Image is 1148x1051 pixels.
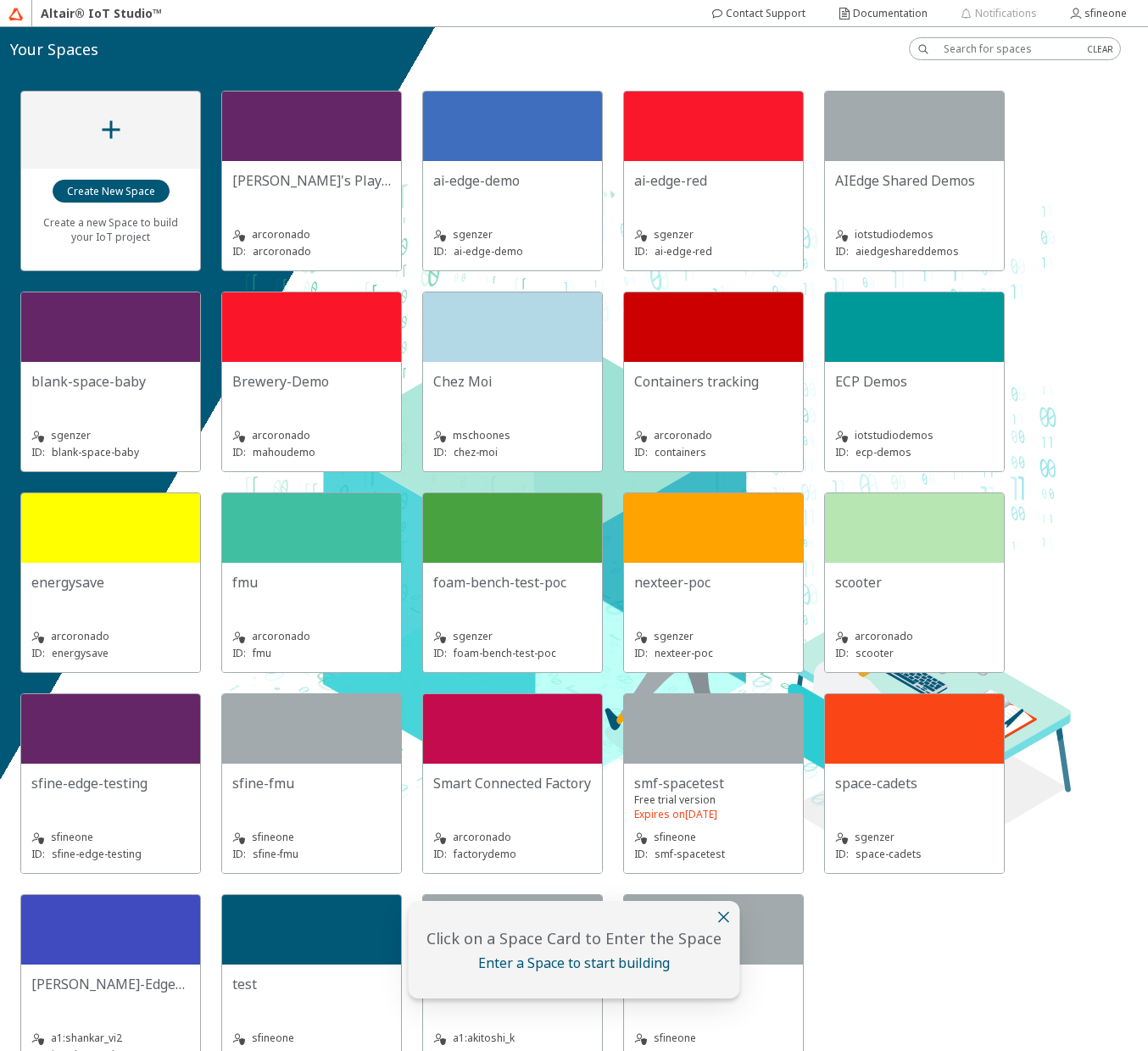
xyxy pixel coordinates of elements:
[232,226,391,243] unity-typography: arcoronado
[835,628,994,645] unity-typography: arcoronado
[835,226,994,243] unity-typography: iotstudiodemos
[433,427,592,444] unity-typography: mschoones
[634,807,793,821] unity-typography: Expires on [DATE]
[855,244,959,259] p: aiedgeshareddemos
[433,226,592,243] unity-typography: sgenzer
[433,646,447,660] p: ID:
[31,628,190,645] unity-typography: arcoronado
[232,628,391,645] unity-typography: arcoronado
[855,847,922,861] p: space-cadets
[31,372,190,391] unity-typography: blank-space-baby
[433,1030,592,1047] unity-typography: a1:akitoshi_k
[419,928,730,948] unity-typography: Click on a Space Card to Enter the Space
[655,445,706,459] p: containers
[253,847,298,861] p: sfine-fmu
[419,954,730,972] unity-typography: Enter a Space to start building
[454,646,556,660] p: foam-bench-test-poc
[835,774,994,792] unity-typography: space-cadets
[232,975,391,993] unity-typography: test
[634,792,793,807] unity-typography: Free trial version
[454,847,516,861] p: factorydemo
[52,847,142,861] p: sfine-edge-testing
[634,628,793,645] unity-typography: sgenzer
[634,573,793,592] unity-typography: nexteer-poc
[31,445,45,459] p: ID:
[31,847,45,861] p: ID:
[634,171,793,190] unity-typography: ai-edge-red
[454,244,523,259] p: ai-edge-demo
[835,244,849,259] p: ID:
[31,829,190,846] unity-typography: sfineone
[433,847,447,861] p: ID:
[232,847,246,861] p: ID:
[433,829,592,846] unity-typography: arcoronado
[655,847,725,861] p: smf-spacetest
[655,646,713,660] p: nexteer-poc
[433,774,592,792] unity-typography: Smart Connected Factory
[634,829,793,846] unity-typography: sfineone
[31,774,190,792] unity-typography: sfine-edge-testing
[454,445,498,459] p: chez-moi
[835,372,994,391] unity-typography: ECP Demos
[634,774,793,792] unity-typography: smf-spacetest
[835,646,849,660] p: ID:
[253,445,315,459] p: mahoudemo
[835,427,994,444] unity-typography: iotstudiodemos
[835,829,994,846] unity-typography: sgenzer
[835,847,849,861] p: ID:
[634,445,648,459] p: ID:
[634,226,793,243] unity-typography: sgenzer
[253,244,311,259] p: arcoronado
[52,646,109,660] p: energysave
[433,244,447,259] p: ID:
[433,628,592,645] unity-typography: sgenzer
[433,171,592,190] unity-typography: ai-edge-demo
[634,244,648,259] p: ID:
[232,774,391,792] unity-typography: sfine-fmu
[433,573,592,592] unity-typography: foam-bench-test-poc
[232,427,391,444] unity-typography: arcoronado
[634,372,793,391] unity-typography: Containers tracking
[232,171,391,190] unity-typography: [PERSON_NAME]'s Playground
[232,646,246,660] p: ID:
[232,573,391,592] unity-typography: fmu
[31,975,190,993] unity-typography: [PERSON_NAME]-EdgeApps
[232,1030,391,1047] unity-typography: sfineone
[835,445,849,459] p: ID:
[835,573,994,592] unity-typography: scooter
[52,445,139,459] p: blank-space-baby
[655,244,712,259] p: ai-edge-red
[232,829,391,846] unity-typography: sfineone
[31,427,190,444] unity-typography: sgenzer
[634,646,648,660] p: ID:
[31,573,190,592] unity-typography: energysave
[31,646,45,660] p: ID:
[433,445,447,459] p: ID:
[253,646,271,660] p: fmu
[31,203,190,255] unity-typography: Create a new Space to build your IoT project
[232,445,246,459] p: ID:
[433,372,592,391] unity-typography: Chez Moi
[634,427,793,444] unity-typography: arcoronado
[634,1030,793,1047] unity-typography: sfineone
[31,1030,190,1047] unity-typography: a1:shankar_vi2
[232,244,246,259] p: ID:
[835,171,994,190] unity-typography: AIEdge Shared Demos
[855,646,894,660] p: scooter
[855,445,911,459] p: ecp-demos
[232,372,391,391] unity-typography: Brewery-Demo
[634,847,648,861] p: ID:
